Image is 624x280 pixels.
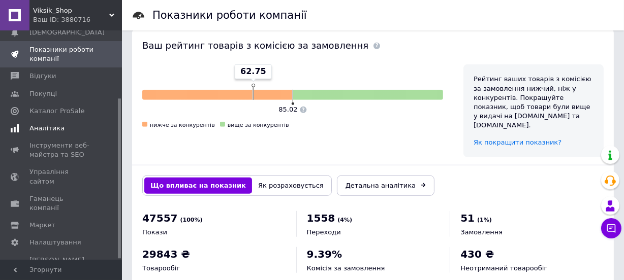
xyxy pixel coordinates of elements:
[29,141,94,159] span: Інструменти веб-майстра та SEO
[477,217,492,223] span: (1%)
[307,248,342,260] span: 9.39%
[29,89,57,98] span: Покупці
[460,264,547,272] span: Неотриманий товарообіг
[460,248,494,260] span: 430 ₴
[142,228,167,236] span: Покази
[29,167,94,186] span: Управління сайтом
[142,40,368,51] span: Ваш рейтинг товарів з комісією за замовлення
[228,122,289,128] span: вище за конкурентів
[337,217,352,223] span: (4%)
[474,75,594,130] div: Рейтинг ваших товарів з комісією за замовлення нижчий, ніж у конкурентів. Покращуйте показник, що...
[33,15,122,24] div: Ваш ID: 3880716
[252,178,330,194] button: Як розраховується
[307,228,341,236] span: Переходи
[29,221,55,230] span: Маркет
[460,212,475,224] span: 51
[29,28,105,37] span: [DEMOGRAPHIC_DATA]
[337,176,434,196] a: Детальна аналітика
[29,124,65,133] span: Аналітика
[29,107,84,116] span: Каталог ProSale
[33,6,109,15] span: Viksik_Shop
[278,106,297,113] span: 85.02
[601,218,621,238] button: Чат з покупцем
[152,9,307,21] h1: Показники роботи компанії
[29,45,94,63] span: Показники роботи компанії
[180,217,203,223] span: (100%)
[29,238,81,247] span: Налаштування
[150,122,215,128] span: нижче за конкурентів
[307,264,385,272] span: Комісія за замовлення
[474,138,561,146] a: Як покращити показник?
[29,194,94,213] span: Гаманець компанії
[144,178,252,194] button: Що впливає на показник
[460,228,503,236] span: Замовлення
[142,264,180,272] span: Товарообіг
[307,212,335,224] span: 1558
[29,72,56,81] span: Відгуки
[240,66,266,77] span: 62.75
[142,248,190,260] span: 29843 ₴
[142,212,178,224] span: 47557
